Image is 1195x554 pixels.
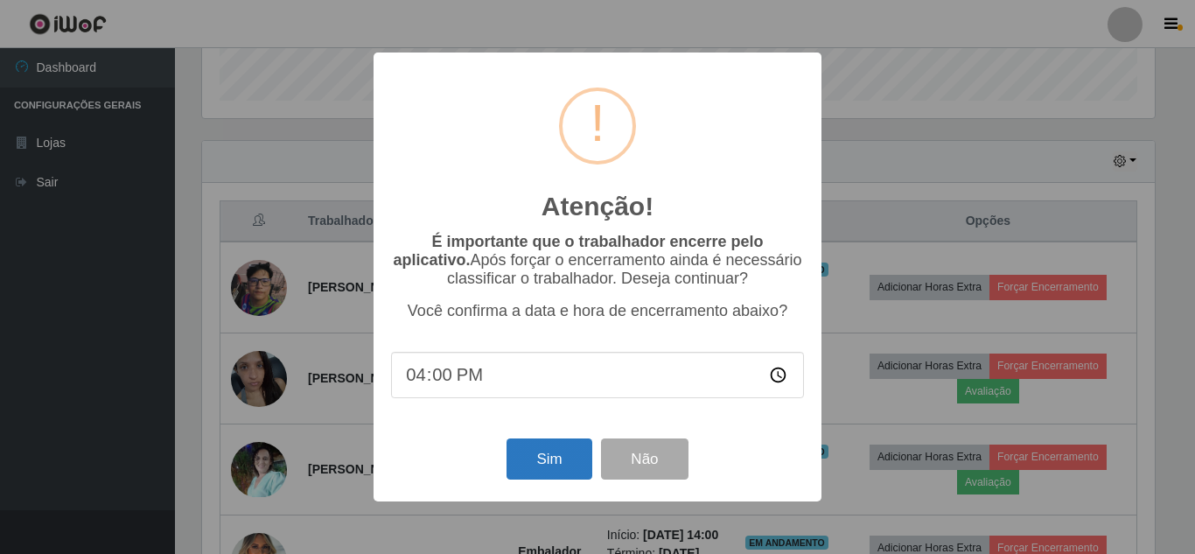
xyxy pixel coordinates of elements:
p: Você confirma a data e hora de encerramento abaixo? [391,302,804,320]
b: É importante que o trabalhador encerre pelo aplicativo. [393,233,763,269]
p: Após forçar o encerramento ainda é necessário classificar o trabalhador. Deseja continuar? [391,233,804,288]
button: Não [601,438,688,480]
button: Sim [507,438,591,480]
h2: Atenção! [542,191,653,222]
